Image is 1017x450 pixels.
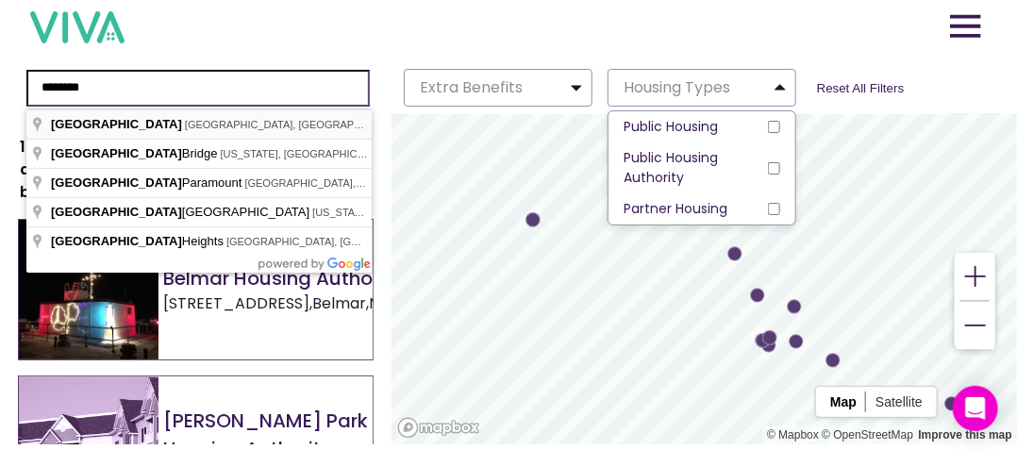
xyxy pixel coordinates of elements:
[789,335,803,349] div: Map marker
[51,205,312,219] span: [GEOGRAPHIC_DATA]
[245,177,694,189] span: [GEOGRAPHIC_DATA], [GEOGRAPHIC_DATA], [GEOGRAPHIC_DATA], [GEOGRAPHIC_DATA]
[397,417,480,439] a: Mapbox homepage
[51,234,226,248] span: Heights
[30,11,125,43] img: viva
[18,219,374,360] a: Belmar Housing AuthorityBelmar Housing Authority[STREET_ADDRESS],Belmar,NJ,07719
[768,203,780,215] input: Partner Housing
[624,199,727,219] span: Partner Housing
[950,14,981,38] img: opens navigation menu
[756,334,770,348] div: Map marker
[773,76,788,99] img: Dropdown caret
[944,397,959,411] div: Map marker
[608,69,796,107] button: Housing Types
[919,428,1012,442] a: Improve this map
[226,236,562,247] span: [GEOGRAPHIC_DATA], [GEOGRAPHIC_DATA], [GEOGRAPHIC_DATA]
[768,121,780,133] input: Public Housing
[755,334,769,348] div: Map marker
[787,300,801,314] div: Map marker
[624,148,768,188] span: Public Housing Authority
[163,292,432,315] p: [STREET_ADDRESS] , Belmar , NJ , 07719
[20,136,299,204] h3: 100% of rental homes on this map are affordable and have FREE Viva benefits!
[51,146,220,160] span: Bridge
[51,175,182,190] span: [GEOGRAPHIC_DATA]
[569,76,584,99] img: Dropdown caret
[822,428,913,442] a: OpenStreetMap
[404,69,592,107] button: Extra Benefits
[624,117,718,137] span: Public Housing
[51,146,182,160] span: [GEOGRAPHIC_DATA]
[825,354,840,368] div: Map marker
[616,76,730,99] p: Housing Types
[163,264,432,292] h2: Belmar Housing Authority
[220,148,506,159] span: [US_STATE], [GEOGRAPHIC_DATA], [GEOGRAPHIC_DATA]
[767,428,819,442] a: Mapbox
[19,220,158,359] img: Belmar Housing Authority
[312,207,598,218] span: [US_STATE], [GEOGRAPHIC_DATA], [GEOGRAPHIC_DATA]
[525,213,540,227] div: Map marker
[811,80,910,96] button: Reset All Filters
[727,247,742,261] div: Map marker
[768,162,780,175] input: Public Housing Authority
[866,394,932,409] button: Satellite
[961,262,990,291] img: Zoom In
[953,386,998,431] div: Open Intercom Messenger
[762,331,776,345] div: Map marker
[750,289,764,303] div: Map marker
[51,234,182,248] span: [GEOGRAPHIC_DATA]
[821,394,866,409] button: Map
[51,117,182,131] span: [GEOGRAPHIC_DATA]
[412,76,523,99] p: Extra Benefits
[51,205,182,219] span: [GEOGRAPHIC_DATA]
[51,175,245,190] span: Paramount
[761,339,775,353] div: Map marker
[961,311,990,340] img: Zoom Out
[185,119,407,130] span: [GEOGRAPHIC_DATA], [GEOGRAPHIC_DATA]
